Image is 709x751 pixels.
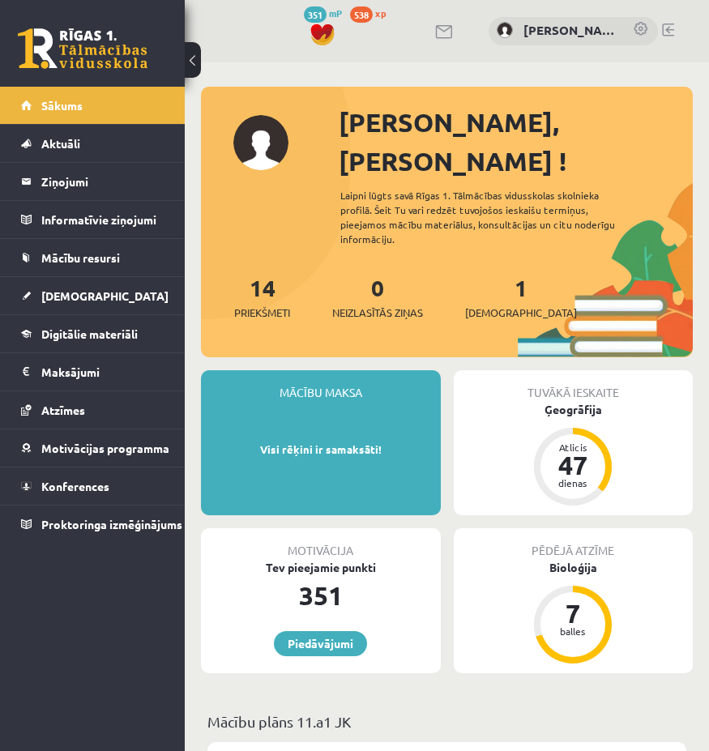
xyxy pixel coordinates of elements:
span: Priekšmeti [234,305,290,321]
span: [DEMOGRAPHIC_DATA] [41,288,169,303]
p: Mācību plāns 11.a1 JK [207,710,686,732]
span: [DEMOGRAPHIC_DATA] [465,305,577,321]
div: dienas [549,478,597,488]
a: Maksājumi [21,353,164,390]
a: Mācību resursi [21,239,164,276]
div: Atlicis [549,442,597,452]
div: balles [549,626,597,636]
div: [PERSON_NAME], [PERSON_NAME] ! [339,103,693,181]
a: Informatīvie ziņojumi [21,201,164,238]
span: Neizlasītās ziņas [332,305,423,321]
span: 351 [304,6,327,23]
a: Motivācijas programma [21,429,164,467]
a: [PERSON_NAME] [523,21,617,40]
a: Digitālie materiāli [21,315,164,352]
div: Pēdējā atzīme [454,528,694,559]
div: 7 [549,600,597,626]
span: Atzīmes [41,403,85,417]
div: Motivācija [201,528,441,559]
div: 47 [549,452,597,478]
div: Tev pieejamie punkti [201,559,441,576]
span: Digitālie materiāli [41,326,138,341]
img: Kate Buliņa [497,22,513,38]
div: 351 [201,576,441,615]
a: Atzīmes [21,391,164,429]
span: xp [375,6,386,19]
div: Laipni lūgts savā Rīgas 1. Tālmācības vidusskolas skolnieka profilā. Šeit Tu vari redzēt tuvojošo... [340,188,635,246]
span: Motivācijas programma [41,441,169,455]
span: Sākums [41,98,83,113]
a: 351 mP [304,6,342,19]
legend: Informatīvie ziņojumi [41,201,164,238]
span: Proktoringa izmēģinājums [41,517,182,531]
a: Rīgas 1. Tālmācības vidusskola [18,28,147,69]
a: 14Priekšmeti [234,273,290,321]
legend: Maksājumi [41,353,164,390]
a: Ģeogrāfija Atlicis 47 dienas [454,401,694,508]
div: Tuvākā ieskaite [454,370,694,401]
a: Ziņojumi [21,163,164,200]
div: Ģeogrāfija [454,401,694,418]
a: Konferences [21,467,164,505]
a: 538 xp [350,6,394,19]
a: 0Neizlasītās ziņas [332,273,423,321]
span: Mācību resursi [41,250,120,265]
a: [DEMOGRAPHIC_DATA] [21,277,164,314]
a: Sākums [21,87,164,124]
a: Piedāvājumi [274,631,367,656]
a: Bioloģija 7 balles [454,559,694,666]
legend: Ziņojumi [41,163,164,200]
p: Visi rēķini ir samaksāti! [209,442,433,458]
span: Aktuāli [41,136,80,151]
span: Konferences [41,479,109,493]
span: 538 [350,6,373,23]
a: Proktoringa izmēģinājums [21,506,164,543]
div: Mācību maksa [201,370,441,401]
a: Aktuāli [21,125,164,162]
a: 1[DEMOGRAPHIC_DATA] [465,273,577,321]
span: mP [329,6,342,19]
div: Bioloģija [454,559,694,576]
